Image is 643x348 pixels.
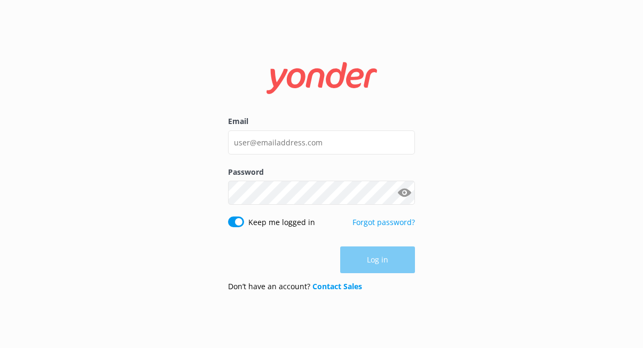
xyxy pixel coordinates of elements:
[352,217,415,227] a: Forgot password?
[228,166,415,178] label: Password
[228,281,362,292] p: Don’t have an account?
[248,216,315,228] label: Keep me logged in
[394,182,415,204] button: Show password
[228,115,415,127] label: Email
[228,130,415,154] input: user@emailaddress.com
[312,281,362,291] a: Contact Sales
